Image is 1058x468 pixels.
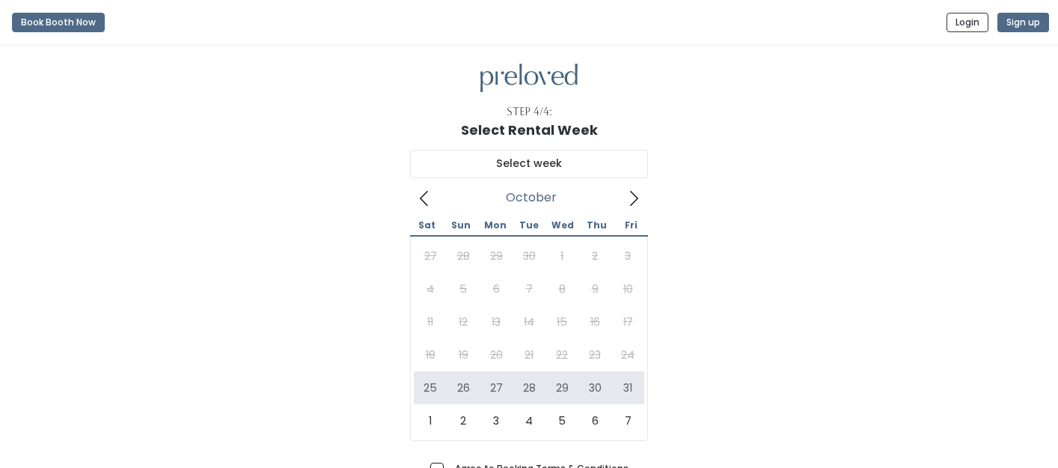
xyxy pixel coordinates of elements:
[444,221,477,230] span: Sun
[478,221,512,230] span: Mon
[578,371,611,404] span: October 30, 2025
[506,195,557,201] span: October
[447,404,480,437] span: November 2, 2025
[480,371,513,404] span: October 27, 2025
[513,404,545,437] span: November 4, 2025
[611,371,644,404] span: October 31, 2025
[513,371,545,404] span: October 28, 2025
[545,371,578,404] span: October 29, 2025
[410,221,444,230] span: Sat
[414,371,447,404] span: October 25, 2025
[611,404,644,437] span: November 7, 2025
[614,221,648,230] span: Fri
[12,13,105,32] button: Book Booth Now
[580,221,614,230] span: Thu
[414,404,447,437] span: November 1, 2025
[578,404,611,437] span: November 6, 2025
[512,221,545,230] span: Tue
[480,404,513,437] span: November 3, 2025
[447,371,480,404] span: October 26, 2025
[947,13,988,32] button: Login
[545,404,578,437] span: November 5, 2025
[546,221,580,230] span: Wed
[12,6,105,39] a: Book Booth Now
[461,123,598,138] h1: Select Rental Week
[997,13,1049,32] button: Sign up
[507,104,552,120] div: Step 4/4:
[480,64,578,93] img: preloved logo
[410,150,648,178] input: Select week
